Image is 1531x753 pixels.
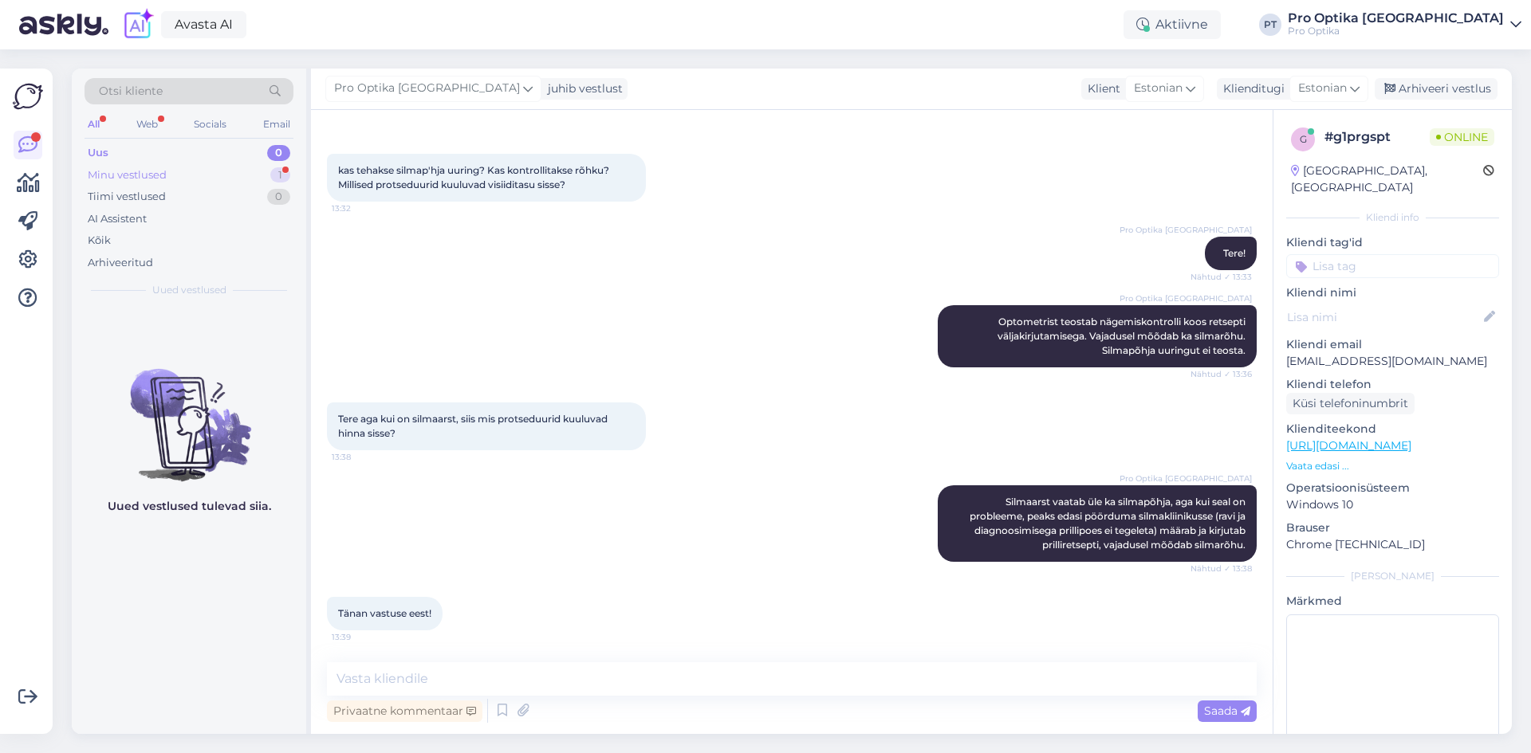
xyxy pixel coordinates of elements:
span: Nähtud ✓ 13:38 [1191,563,1252,575]
div: Aktiivne [1124,10,1221,39]
span: Saada [1204,704,1250,718]
span: 13:38 [332,451,392,463]
div: Email [260,114,293,135]
p: Klienditeekond [1286,421,1499,437]
img: explore-ai [121,8,155,41]
p: [EMAIL_ADDRESS][DOMAIN_NAME] [1286,353,1499,370]
div: Web [133,114,161,135]
div: Klienditugi [1217,80,1285,97]
div: juhib vestlust [541,80,623,97]
div: # g1prgspt [1324,127,1430,147]
span: Tere! [1223,247,1246,259]
div: Pro Optika [GEOGRAPHIC_DATA] [1288,12,1504,25]
span: Pro Optika [GEOGRAPHIC_DATA] [1120,473,1252,484]
img: No chats [72,340,306,484]
span: Tänan vastuse eest! [338,607,431,619]
div: 0 [267,189,290,205]
div: Minu vestlused [88,167,167,183]
a: [URL][DOMAIN_NAME] [1286,438,1411,453]
span: Optometrist teostab nägemiskontrolli koos retsepti väljakirjutamisega. Vajadusel mõõdab ka silmar... [998,316,1248,356]
a: Avasta AI [161,11,246,38]
span: 13:39 [332,631,392,643]
span: Estonian [1134,80,1183,97]
span: Online [1430,128,1494,146]
span: g [1300,133,1307,145]
div: AI Assistent [88,211,147,227]
div: 1 [270,167,290,183]
p: Vaata edasi ... [1286,459,1499,473]
p: Kliendi nimi [1286,284,1499,301]
p: Windows 10 [1286,496,1499,513]
span: Nähtud ✓ 13:36 [1191,368,1252,380]
div: Socials [191,114,230,135]
span: Uued vestlused [152,283,226,297]
div: Privaatne kommentaar [327,700,482,722]
div: All [85,114,103,135]
div: PT [1259,14,1281,36]
input: Lisa nimi [1287,308,1481,326]
p: Operatsioonisüsteem [1286,480,1499,496]
div: Arhiveeri vestlus [1375,78,1498,100]
span: Estonian [1298,80,1347,97]
span: 13:32 [332,202,392,214]
span: Silmaarst vaatab üle ka silmapõhja, aga kui seal on probleeme, peaks edasi pöörduma silmakliiniku... [970,496,1248,551]
p: Märkmed [1286,593,1499,610]
div: Klient [1081,80,1120,97]
div: Uus [88,145,108,161]
div: [GEOGRAPHIC_DATA], [GEOGRAPHIC_DATA] [1291,163,1483,196]
img: Askly Logo [13,81,43,112]
p: Kliendi tag'id [1286,234,1499,251]
span: Pro Optika [GEOGRAPHIC_DATA] [334,80,520,97]
span: kas tehakse silmap'hja uuring? Kas kontrollitakse rõhku? Millised protseduurid kuuluvad visiidita... [338,164,612,190]
input: Lisa tag [1286,254,1499,278]
div: 0 [267,145,290,161]
a: Pro Optika [GEOGRAPHIC_DATA]Pro Optika [1288,12,1521,37]
span: Pro Optika [GEOGRAPHIC_DATA] [1120,292,1252,304]
span: Nähtud ✓ 13:33 [1191,271,1252,283]
span: Otsi kliente [99,83,163,100]
div: Küsi telefoninumbrit [1286,393,1415,414]
p: Brauser [1286,520,1499,536]
span: Pro Optika [GEOGRAPHIC_DATA] [1120,224,1252,236]
div: [PERSON_NAME] [1286,569,1499,583]
p: Kliendi email [1286,336,1499,353]
div: Arhiveeritud [88,255,153,271]
p: Chrome [TECHNICAL_ID] [1286,536,1499,553]
span: Tere aga kui on silmaarst, siis mis protseduurid kuuluvad hinna sisse? [338,413,610,439]
p: Uued vestlused tulevad siia. [108,498,271,515]
div: Kliendi info [1286,210,1499,225]
div: Tiimi vestlused [88,189,166,205]
div: Kõik [88,233,111,249]
div: Pro Optika [1288,25,1504,37]
p: Kliendi telefon [1286,376,1499,393]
